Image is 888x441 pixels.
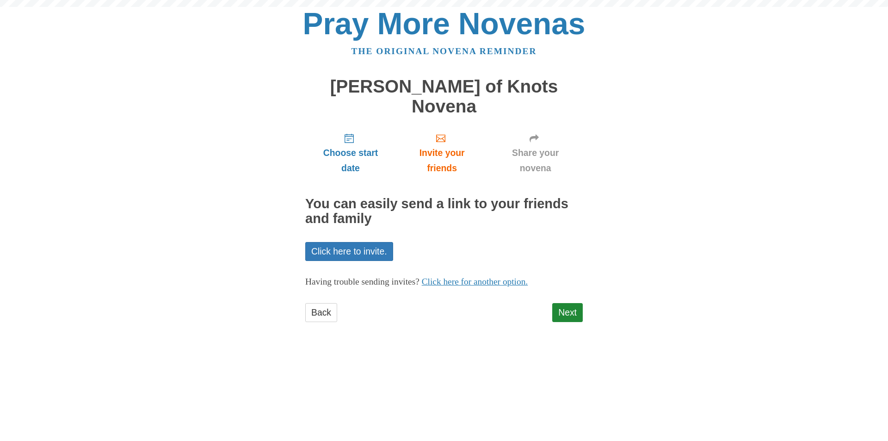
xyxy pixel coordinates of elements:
[351,46,537,56] a: The original novena reminder
[305,125,396,180] a: Choose start date
[497,145,573,176] span: Share your novena
[305,303,337,322] a: Back
[396,125,488,180] a: Invite your friends
[552,303,583,322] a: Next
[305,277,419,286] span: Having trouble sending invites?
[303,6,586,41] a: Pray More Novenas
[305,197,583,226] h2: You can easily send a link to your friends and family
[305,77,583,116] h1: [PERSON_NAME] of Knots Novena
[305,242,393,261] a: Click here to invite.
[422,277,528,286] a: Click here for another option.
[314,145,387,176] span: Choose start date
[405,145,479,176] span: Invite your friends
[488,125,583,180] a: Share your novena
